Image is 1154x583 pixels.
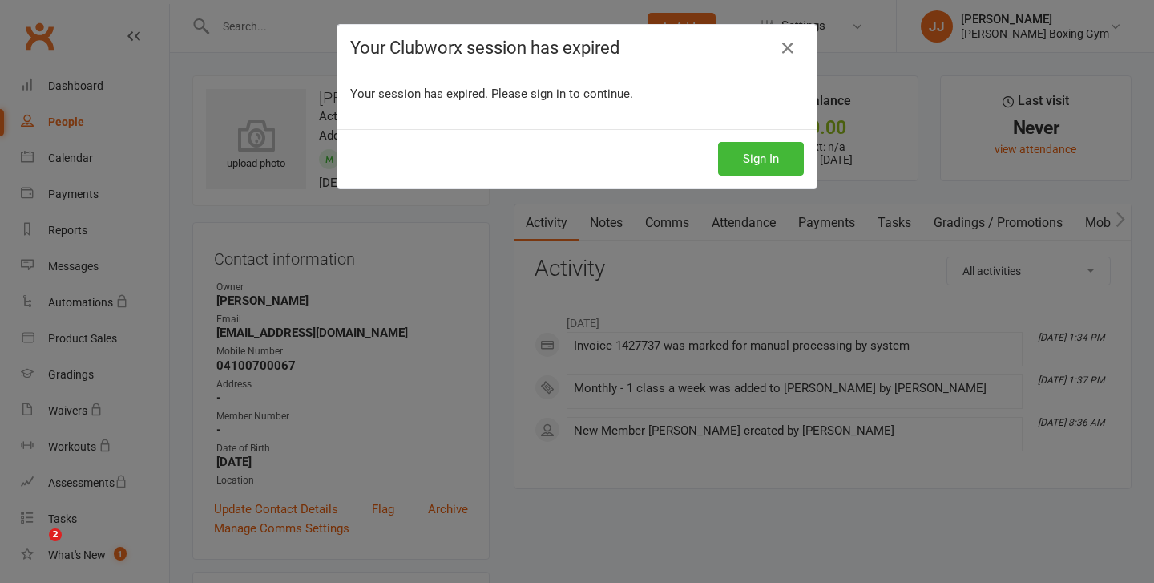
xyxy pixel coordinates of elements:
h4: Your Clubworx session has expired [350,38,804,58]
iframe: Intercom live chat [16,528,54,567]
button: Sign In [718,142,804,176]
span: 2 [49,528,62,541]
span: Your session has expired. Please sign in to continue. [350,87,633,101]
a: Close [775,35,801,61]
